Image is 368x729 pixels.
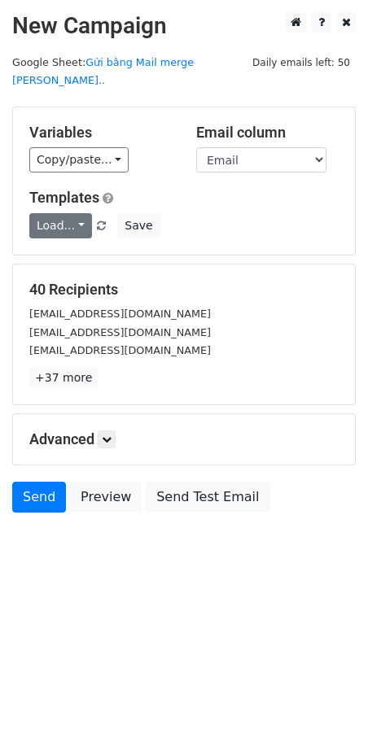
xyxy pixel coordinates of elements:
h5: Variables [29,124,172,142]
a: Templates [29,189,99,206]
a: Send [12,482,66,513]
h5: Advanced [29,430,339,448]
small: Google Sheet: [12,56,194,87]
a: +37 more [29,368,98,388]
a: Gửi bằng Mail merge [PERSON_NAME].. [12,56,194,87]
small: [EMAIL_ADDRESS][DOMAIN_NAME] [29,344,211,356]
small: [EMAIL_ADDRESS][DOMAIN_NAME] [29,326,211,338]
a: Load... [29,213,92,238]
button: Save [117,213,160,238]
iframe: Chat Widget [287,651,368,729]
h5: 40 Recipients [29,281,339,299]
h2: New Campaign [12,12,356,40]
h5: Email column [196,124,339,142]
a: Daily emails left: 50 [247,56,356,68]
a: Send Test Email [146,482,269,513]
a: Preview [70,482,142,513]
small: [EMAIL_ADDRESS][DOMAIN_NAME] [29,308,211,320]
span: Daily emails left: 50 [247,54,356,72]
